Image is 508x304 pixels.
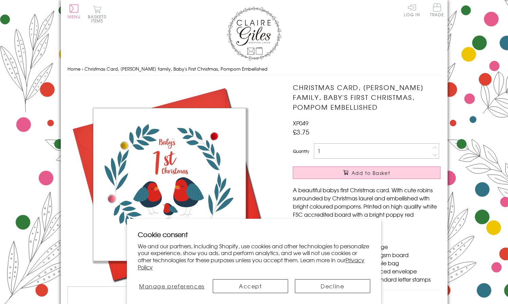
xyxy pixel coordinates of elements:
h1: Christmas Card, [PERSON_NAME] family, Baby's First Christmas, Pompom Embellished [293,83,440,112]
a: Trade [430,3,444,18]
span: Manage preferences [139,282,205,290]
span: › [82,66,83,72]
span: Christmas Card, [PERSON_NAME] family, Baby's First Christmas, Pompom Embellished [84,66,267,72]
span: Add to Basket [352,169,390,176]
img: Claire Giles Greetings Cards [227,7,281,60]
a: Privacy Policy [138,256,364,271]
button: Menu [68,4,81,19]
span: Trade [430,3,444,17]
button: Add to Basket [293,166,440,179]
span: XP049 [293,119,308,127]
button: Accept [213,279,288,293]
label: Quantity [293,148,309,154]
nav: breadcrumbs [68,62,441,76]
p: A beautiful babys first Christmas card. With cute robins surrounded by Christmas laurel and embel... [293,186,440,227]
span: £3.75 [293,127,309,137]
span: 0 items [91,14,107,24]
button: Basket0 items [88,5,107,23]
p: We and our partners, including Shopify, use cookies and other technologies to personalize your ex... [138,243,370,271]
button: Decline [295,279,370,293]
img: Christmas Card, Robin family, Baby's First Christmas, Pompom Embellished [68,83,271,286]
span: Menu [68,14,81,20]
button: Manage preferences [138,279,206,293]
a: Home [68,66,80,72]
a: Log In [404,3,420,17]
h2: Cookie consent [138,230,370,239]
